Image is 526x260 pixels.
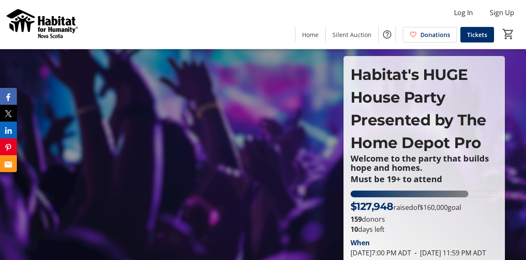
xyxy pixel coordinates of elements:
[351,200,393,212] span: $127,948
[351,175,498,184] p: Must be 19+ to attend
[351,153,491,173] strong: Welcome to the party that builds hope and homes.
[5,3,80,45] img: Habitat for Humanity Nova Scotia's Logo
[351,225,358,234] span: 10
[501,27,516,42] button: Cart
[420,30,450,39] span: Donations
[411,248,486,257] span: [DATE] 11:59 PM ADT
[351,215,362,224] b: 159
[351,191,498,197] div: 79.96758125000001% of fundraising goal reached
[326,27,378,42] a: Silent Auction
[351,224,498,234] p: days left
[332,30,372,39] span: Silent Auction
[379,26,396,43] button: Help
[420,203,448,212] span: $160,000
[351,65,486,152] span: Habitat's HUGE House Party Presented by The Home Depot Pro
[351,214,498,224] p: donors
[302,30,319,39] span: Home
[351,199,461,214] p: raised of goal
[403,27,457,42] a: Donations
[490,8,514,18] span: Sign Up
[351,238,370,248] div: When
[351,248,411,257] span: [DATE] 7:00 PM ADT
[411,248,420,257] span: -
[454,8,473,18] span: Log In
[295,27,325,42] a: Home
[447,6,480,19] button: Log In
[467,30,487,39] span: Tickets
[460,27,494,42] a: Tickets
[483,6,521,19] button: Sign Up
[26,76,307,233] iframe: Habitat’s HUGE House Party Promo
